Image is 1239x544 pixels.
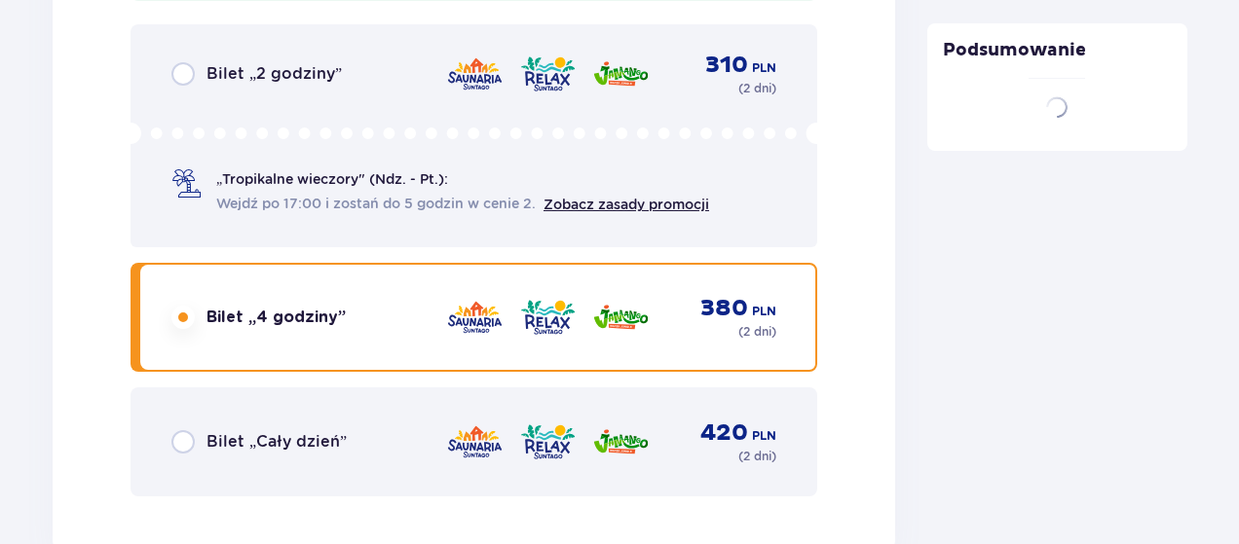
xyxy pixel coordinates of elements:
img: Saunaria [446,54,504,94]
span: Bilet „2 godziny” [206,63,342,85]
img: Relax [519,297,577,338]
img: Relax [519,54,577,94]
span: Bilet „4 godziny” [206,307,346,328]
span: PLN [752,427,776,445]
span: Wejdź po 17:00 i zostań do 5 godzin w cenie 2. [216,194,536,213]
img: Saunaria [446,421,504,462]
img: Saunaria [446,297,504,338]
img: loader [1040,91,1073,124]
p: ( 2 dni ) [738,80,776,97]
span: PLN [752,303,776,320]
a: Zobacz zasady promocji [544,197,709,212]
img: Jamango [592,297,650,338]
span: Bilet „Cały dzień” [206,431,347,453]
img: Jamango [592,421,650,462]
span: 380 [700,294,748,323]
span: „Tropikalne wieczory" (Ndz. - Pt.): [216,169,448,189]
p: ( 2 dni ) [738,323,776,341]
img: Jamango [592,54,650,94]
p: Podsumowanie [927,39,1188,78]
p: ( 2 dni ) [738,448,776,465]
span: PLN [752,59,776,77]
img: Relax [519,421,577,462]
span: 420 [700,418,748,448]
span: 310 [705,51,748,80]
